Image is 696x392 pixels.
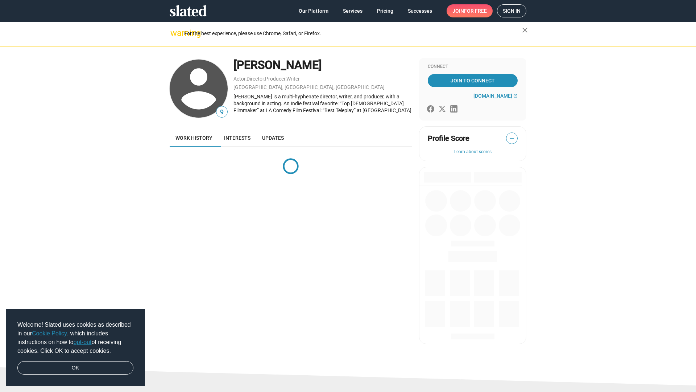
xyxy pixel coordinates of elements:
span: Pricing [377,4,393,17]
a: Updates [256,129,290,147]
a: Services [337,4,368,17]
a: [DOMAIN_NAME] [473,93,518,99]
span: Welcome! Slated uses cookies as described in our , which includes instructions on how to of recei... [17,320,133,355]
span: , [246,77,246,81]
div: cookieconsent [6,309,145,387]
div: [PERSON_NAME] is a multi-hyphenate director, writer, and producer, with a background in acting. A... [233,93,412,114]
span: Successes [408,4,432,17]
a: Director [246,76,264,82]
a: Joinfor free [447,4,493,17]
button: Learn about scores [428,149,518,155]
a: Writer [286,76,300,82]
span: Updates [262,135,284,141]
mat-icon: close [521,26,529,34]
a: dismiss cookie message [17,361,133,375]
a: Cookie Policy [32,330,67,336]
span: Work history [175,135,212,141]
span: , [264,77,265,81]
span: for free [464,4,487,17]
a: Work history [170,129,218,147]
div: For the best experience, please use Chrome, Safari, or Firefox. [184,29,522,38]
mat-icon: open_in_new [513,94,518,98]
mat-icon: warning [170,29,179,37]
span: Our Platform [299,4,328,17]
a: [GEOGRAPHIC_DATA], [GEOGRAPHIC_DATA], [GEOGRAPHIC_DATA] [233,84,385,90]
a: Join To Connect [428,74,518,87]
span: Sign in [503,5,521,17]
a: Our Platform [293,4,334,17]
span: [DOMAIN_NAME] [473,93,512,99]
a: Interests [218,129,256,147]
span: Interests [224,135,250,141]
div: Connect [428,64,518,70]
span: , [286,77,286,81]
a: opt-out [74,339,92,345]
span: — [506,134,517,143]
span: Join [452,4,487,17]
a: Producer [265,76,286,82]
div: [PERSON_NAME] [233,57,412,73]
a: Sign in [497,4,526,17]
a: Successes [402,4,438,17]
a: Actor [233,76,246,82]
a: Pricing [371,4,399,17]
span: Profile Score [428,134,469,143]
span: 9 [216,107,227,117]
span: Services [343,4,362,17]
span: Join To Connect [429,74,516,87]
